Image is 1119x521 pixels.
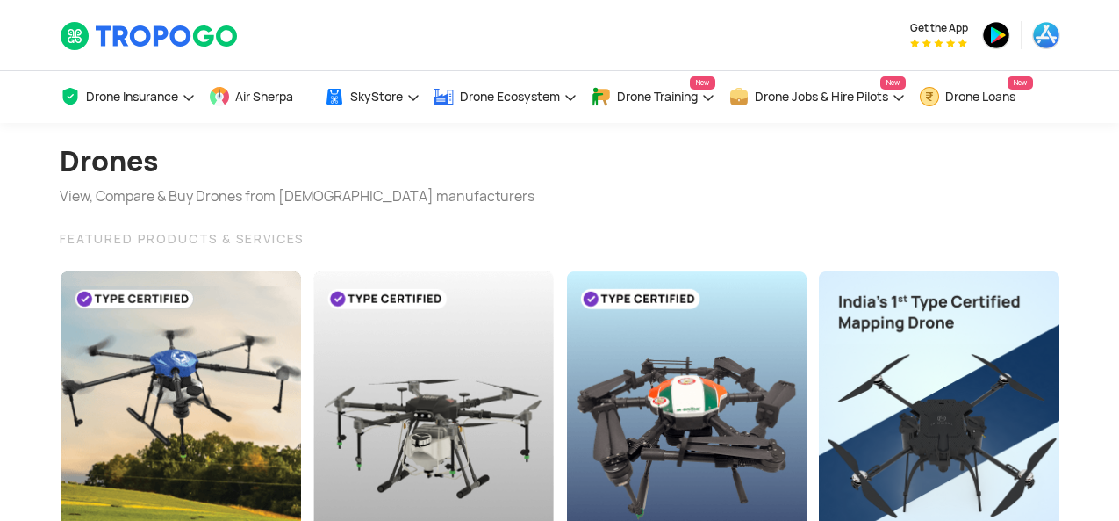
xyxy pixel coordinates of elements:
h1: Drones [60,137,534,186]
a: Drone Ecosystem [434,71,577,123]
a: Drone TrainingNew [591,71,715,123]
span: Get the App [910,21,968,35]
span: SkyStore [350,90,403,104]
span: Drone Loans [945,90,1015,104]
div: FEATURED PRODUCTS & SERVICES [60,228,1060,250]
a: Drone Insurance [60,71,196,123]
a: Air Sherpa [209,71,311,123]
div: View, Compare & Buy Drones from [DEMOGRAPHIC_DATA] manufacturers [60,186,534,207]
span: Air Sherpa [235,90,293,104]
a: Drone LoansNew [919,71,1033,123]
span: Drone Training [617,90,698,104]
img: ic_playstore.png [982,21,1010,49]
span: Drone Insurance [86,90,178,104]
span: Drone Jobs & Hire Pilots [755,90,888,104]
span: New [880,76,906,90]
img: TropoGo Logo [60,21,240,51]
a: Drone Jobs & Hire PilotsNew [728,71,906,123]
img: App Raking [910,39,967,47]
span: New [1008,76,1033,90]
span: New [690,76,715,90]
img: ic_appstore.png [1032,21,1060,49]
span: Drone Ecosystem [460,90,560,104]
a: SkyStore [324,71,420,123]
